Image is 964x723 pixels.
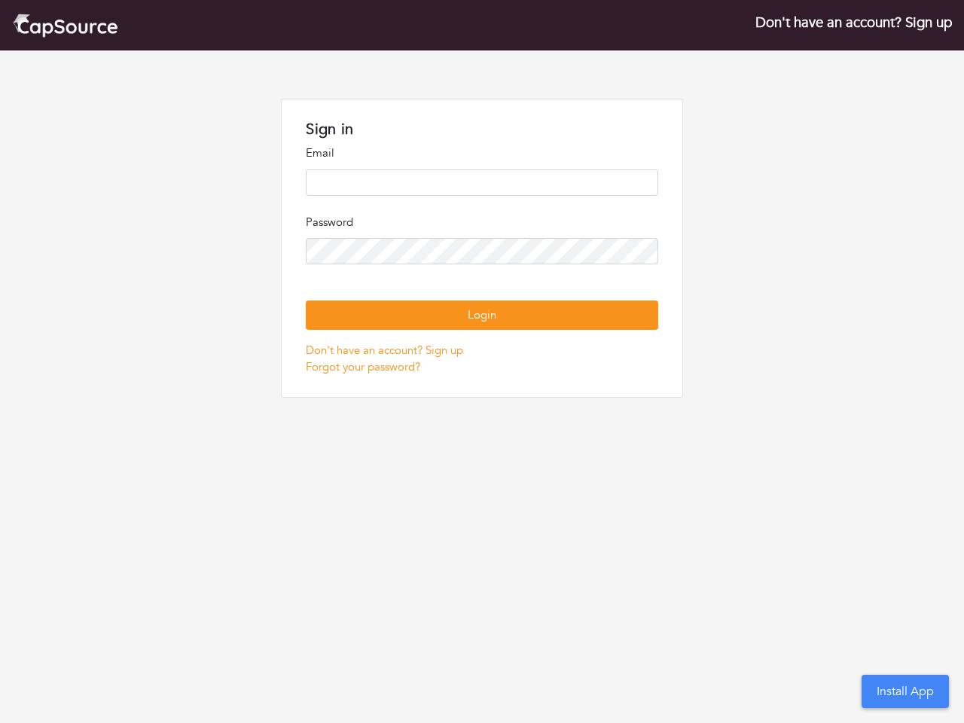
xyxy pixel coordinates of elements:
h1: Sign in [306,120,657,139]
a: Don't have an account? Sign up [755,13,952,32]
p: Email [306,145,657,162]
img: cap_logo.png [12,12,118,38]
a: Forgot your password? [306,359,420,374]
a: Don't have an account? Sign up [306,343,463,358]
button: Install App [862,675,949,708]
button: Login [306,300,657,330]
p: Password [306,214,657,231]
